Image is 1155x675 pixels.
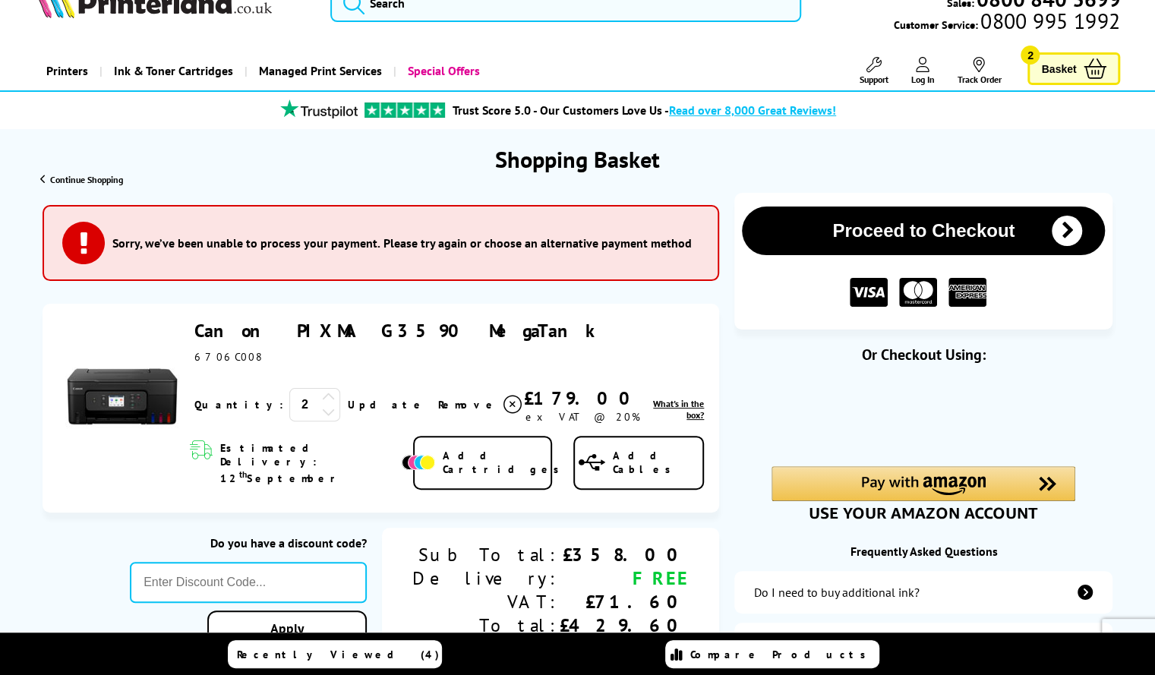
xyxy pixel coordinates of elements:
[130,535,367,550] div: Do you have a discount code?
[443,449,567,476] span: Add Cartridges
[348,398,426,412] a: Update
[734,571,1112,613] a: additional-ink
[40,174,123,185] a: Continue Shopping
[978,14,1120,28] span: 0800 995 1992
[560,566,689,590] div: FREE
[734,544,1112,559] div: Frequently Asked Questions
[245,52,393,90] a: Managed Print Services
[364,103,445,118] img: trustpilot rating
[438,393,524,416] a: Delete item from your basket
[613,449,703,476] span: Add Cables
[438,398,498,412] span: Remove
[948,278,986,308] img: American Express
[237,648,440,661] span: Recently Viewed (4)
[525,410,639,424] span: ex VAT @ 20%
[412,543,560,566] div: Sub Total:
[894,14,1120,32] span: Customer Service:
[1021,46,1040,65] span: 2
[393,52,491,90] a: Special Offers
[560,543,689,566] div: £358.00
[641,398,704,421] a: lnk_inthebox
[772,466,1075,519] div: Amazon Pay - Use your Amazon account
[524,386,641,410] div: £179.00
[910,74,934,85] span: Log In
[412,590,560,613] div: VAT:
[207,610,367,646] a: Apply
[734,623,1112,665] a: items-arrive
[754,585,920,600] div: Do I need to buy additional ink?
[669,103,836,118] span: Read over 8,000 Great Reviews!
[65,319,179,433] img: Canon PIXMA G3590 MegaTank
[690,648,874,661] span: Compare Products
[239,468,247,480] sup: th
[734,345,1112,364] div: Or Checkout Using:
[495,144,660,174] h1: Shopping Basket
[402,455,435,470] img: Add Cartridges
[560,590,689,613] div: £71.60
[742,207,1105,255] button: Proceed to Checkout
[850,278,888,308] img: VISA
[859,74,888,85] span: Support
[412,613,560,637] div: Total:
[273,99,364,118] img: trustpilot rating
[35,52,99,90] a: Printers
[412,566,560,590] div: Delivery:
[228,640,442,668] a: Recently Viewed (4)
[560,613,689,637] div: £429.60
[50,174,123,185] span: Continue Shopping
[453,103,836,118] a: Trust Score 5.0 - Our Customers Love Us -Read over 8,000 Great Reviews!
[859,57,888,85] a: Support
[194,350,260,364] span: 6706C008
[772,389,1075,440] iframe: PayPal
[99,52,245,90] a: Ink & Toner Cartridges
[910,57,934,85] a: Log In
[653,398,704,421] span: What's in the box?
[665,640,879,668] a: Compare Products
[1041,58,1076,79] span: Basket
[1027,52,1120,85] a: Basket 2
[899,278,937,308] img: MASTER CARD
[130,562,367,603] input: Enter Discount Code...
[957,57,1001,85] a: Track Order
[112,235,691,251] h3: Sorry, we’ve been unable to process your payment. Please try again or choose an alternative payme...
[194,319,605,342] a: Canon PIXMA G3590 MegaTank
[114,52,233,90] span: Ink & Toner Cartridges
[220,441,398,485] span: Estimated Delivery: 12 September
[194,398,283,412] span: Quantity:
